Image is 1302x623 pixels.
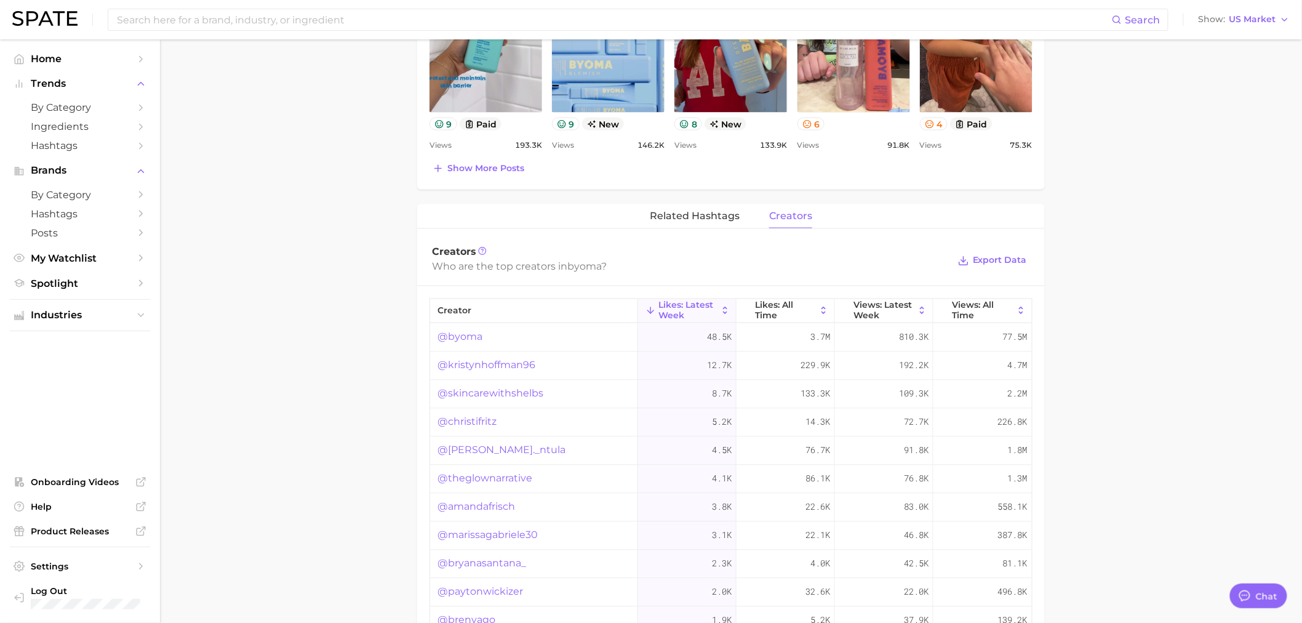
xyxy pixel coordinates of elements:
span: Spotlight [31,278,129,289]
span: 86.1k [805,472,830,486]
input: Search here for a brand, industry, or ingredient [116,9,1112,30]
span: Hashtags [31,140,129,151]
button: Trends [10,74,150,93]
span: 22.1k [805,528,830,543]
span: 14.3k [805,415,830,430]
span: Likes: All Time [755,300,816,320]
span: 5.2k [712,415,732,430]
span: 558.1k [998,500,1028,515]
span: Creators [432,246,476,258]
span: creator [437,306,471,316]
a: @amandafrisch [437,500,515,515]
a: Hashtags [10,204,150,223]
span: Search [1125,14,1160,26]
a: @skincarewithshelbs [437,387,543,401]
button: Likes: All Time [737,299,835,323]
span: 193.3k [515,138,542,153]
span: 8.7k [712,387,732,401]
button: paid [460,118,502,131]
span: Settings [31,561,129,572]
a: Home [10,49,150,68]
button: 9 [552,118,580,131]
span: 22.0k [904,585,929,600]
span: 12.7k [707,358,732,373]
button: Export Data [955,252,1030,270]
span: 133.9k [761,138,788,153]
span: Show [1199,16,1226,23]
span: 48.5k [707,330,732,345]
span: 192.2k [899,358,929,373]
a: by Category [10,98,150,117]
button: Industries [10,306,150,324]
button: 8 [674,118,702,131]
span: 1.3m [1008,472,1028,486]
span: 76.8k [904,472,929,486]
span: creators [769,211,812,222]
a: Settings [10,557,150,576]
span: Home [31,53,129,65]
span: 4.1k [712,472,732,486]
button: Views: All Time [933,299,1032,323]
span: Views [920,138,942,153]
span: 72.7k [904,415,929,430]
button: ShowUS Market [1196,12,1293,28]
a: Log out. Currently logged in with e-mail isabelle.lent@loreal.com. [10,582,150,613]
span: My Watchlist [31,252,129,264]
span: Log Out [31,585,140,597]
a: @kristynhoffman96 [437,358,535,373]
span: byoma [567,261,601,273]
span: US Market [1229,16,1276,23]
span: 3.1k [712,528,732,543]
span: 46.8k [904,528,929,543]
span: 226.8k [998,415,1028,430]
span: 4.0k [810,557,830,571]
a: by Category [10,185,150,204]
a: My Watchlist [10,249,150,268]
span: Help [31,501,129,512]
span: 81.1k [1003,557,1028,571]
span: Ingredients [31,121,129,132]
span: 2.0k [712,585,732,600]
span: Posts [31,227,129,239]
span: related hashtags [650,211,740,222]
span: 3.8k [712,500,732,515]
button: Show more posts [429,160,527,177]
button: 6 [797,118,825,131]
button: Brands [10,161,150,180]
span: 133.3k [801,387,830,401]
span: Views [429,138,452,153]
a: Product Releases [10,522,150,541]
span: 3.7m [810,330,830,345]
span: Export Data [973,255,1027,266]
span: 22.6k [805,500,830,515]
button: Likes: Latest Week [638,299,737,323]
span: 496.8k [998,585,1028,600]
a: @paytonwickizer [437,585,523,600]
button: 9 [429,118,457,131]
a: Hashtags [10,136,150,155]
a: @[PERSON_NAME]._ntula [437,443,565,458]
span: Product Releases [31,526,129,537]
span: 810.3k [899,330,929,345]
a: Ingredients [10,117,150,136]
span: Trends [31,78,129,89]
button: 4 [920,118,948,131]
span: Views: Latest Week [853,300,914,320]
span: new [705,118,747,131]
span: 42.5k [904,557,929,571]
span: 387.8k [998,528,1028,543]
span: Show more posts [447,163,524,174]
span: 1.8m [1008,443,1028,458]
span: Views [797,138,820,153]
span: Onboarding Videos [31,476,129,488]
span: 32.6k [805,585,830,600]
span: 109.3k [899,387,929,401]
span: 146.2k [637,138,665,153]
span: Hashtags [31,208,129,220]
span: 4.5k [712,443,732,458]
span: 77.5m [1003,330,1028,345]
span: Industries [31,310,129,321]
a: Help [10,497,150,516]
span: new [582,118,625,131]
span: 91.8k [888,138,910,153]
